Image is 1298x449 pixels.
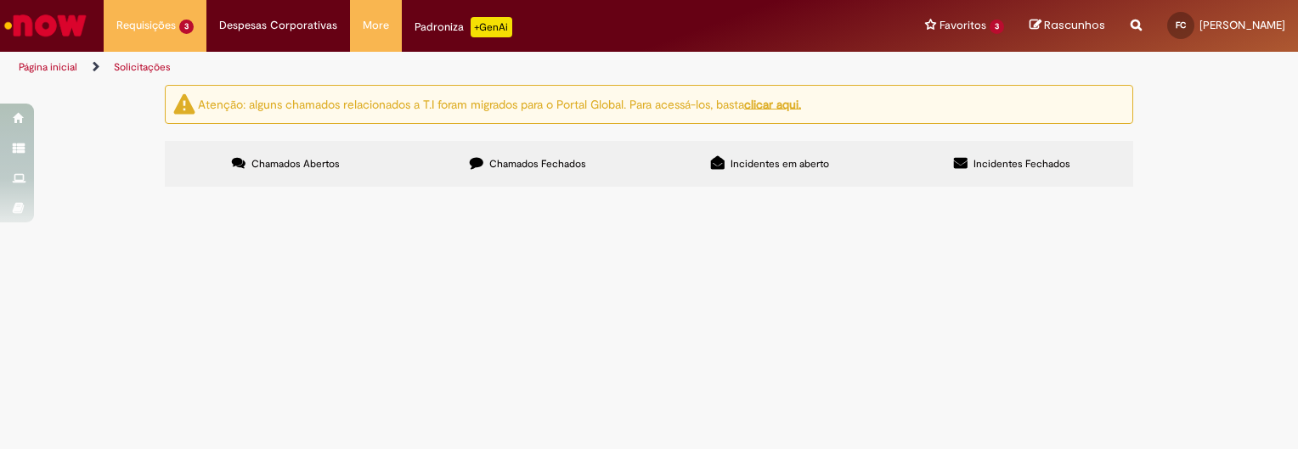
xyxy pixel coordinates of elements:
[744,96,801,111] a: clicar aqui.
[1044,17,1105,33] span: Rascunhos
[2,8,89,42] img: ServiceNow
[363,17,389,34] span: More
[415,17,512,37] div: Padroniza
[990,20,1004,34] span: 3
[1199,18,1285,32] span: [PERSON_NAME]
[1030,18,1105,34] a: Rascunhos
[1176,20,1186,31] span: FC
[251,157,340,171] span: Chamados Abertos
[13,52,853,83] ul: Trilhas de página
[114,60,171,74] a: Solicitações
[198,96,801,111] ng-bind-html: Atenção: alguns chamados relacionados a T.I foram migrados para o Portal Global. Para acessá-los,...
[731,157,829,171] span: Incidentes em aberto
[940,17,986,34] span: Favoritos
[19,60,77,74] a: Página inicial
[219,17,337,34] span: Despesas Corporativas
[116,17,176,34] span: Requisições
[179,20,194,34] span: 3
[471,17,512,37] p: +GenAi
[973,157,1070,171] span: Incidentes Fechados
[489,157,586,171] span: Chamados Fechados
